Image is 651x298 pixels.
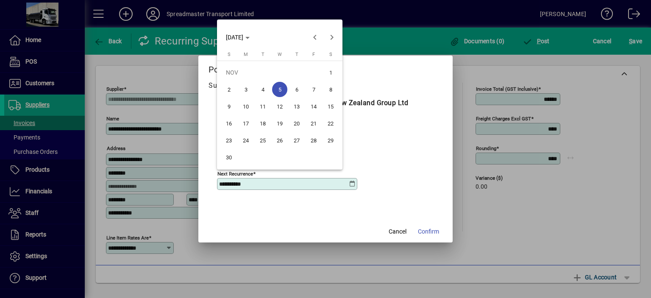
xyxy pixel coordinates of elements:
span: 4 [255,82,270,97]
span: 27 [289,133,304,148]
button: Fri Nov 28 2025 [305,132,322,149]
span: 26 [272,133,287,148]
span: 19 [272,116,287,131]
span: 24 [238,133,253,148]
span: 23 [221,133,236,148]
span: 2 [221,82,236,97]
span: 3 [238,82,253,97]
span: 21 [306,116,321,131]
button: Sun Nov 30 2025 [220,149,237,166]
span: 14 [306,99,321,114]
span: M [244,52,248,57]
button: Fri Nov 21 2025 [305,115,322,132]
button: Tue Nov 04 2025 [254,81,271,98]
button: Sat Nov 08 2025 [322,81,339,98]
button: Sun Nov 23 2025 [220,132,237,149]
button: Thu Nov 13 2025 [288,98,305,115]
span: 17 [238,116,253,131]
button: Fri Nov 14 2025 [305,98,322,115]
button: Tue Nov 25 2025 [254,132,271,149]
span: 11 [255,99,270,114]
span: 5 [272,82,287,97]
span: W [278,52,282,57]
span: 10 [238,99,253,114]
span: 20 [289,116,304,131]
button: Wed Nov 26 2025 [271,132,288,149]
span: 9 [221,99,236,114]
span: [DATE] [226,34,243,41]
span: 25 [255,133,270,148]
button: Sun Nov 09 2025 [220,98,237,115]
span: 13 [289,99,304,114]
button: Mon Nov 10 2025 [237,98,254,115]
button: Next month [323,29,340,46]
span: 30 [221,150,236,165]
button: Mon Nov 24 2025 [237,132,254,149]
span: 22 [323,116,338,131]
button: Wed Nov 05 2025 [271,81,288,98]
span: S [228,52,231,57]
button: Choose month and year [223,30,253,45]
span: 29 [323,133,338,148]
span: 16 [221,116,236,131]
button: Sun Nov 02 2025 [220,81,237,98]
td: NOV [220,64,322,81]
span: 18 [255,116,270,131]
button: Wed Nov 19 2025 [271,115,288,132]
span: F [312,52,315,57]
span: 6 [289,82,304,97]
button: Sat Nov 15 2025 [322,98,339,115]
button: Fri Nov 07 2025 [305,81,322,98]
button: Thu Nov 06 2025 [288,81,305,98]
button: Sat Nov 22 2025 [322,115,339,132]
span: 28 [306,133,321,148]
span: 1 [323,65,338,80]
button: Mon Nov 17 2025 [237,115,254,132]
span: T [262,52,264,57]
span: 8 [323,82,338,97]
button: Wed Nov 12 2025 [271,98,288,115]
button: Sat Nov 01 2025 [322,64,339,81]
button: Mon Nov 03 2025 [237,81,254,98]
span: 12 [272,99,287,114]
span: S [329,52,332,57]
button: Thu Nov 20 2025 [288,115,305,132]
button: Tue Nov 18 2025 [254,115,271,132]
button: Sat Nov 29 2025 [322,132,339,149]
span: 7 [306,82,321,97]
span: 15 [323,99,338,114]
button: Tue Nov 11 2025 [254,98,271,115]
button: Previous month [306,29,323,46]
button: Thu Nov 27 2025 [288,132,305,149]
span: T [295,52,298,57]
button: Sun Nov 16 2025 [220,115,237,132]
